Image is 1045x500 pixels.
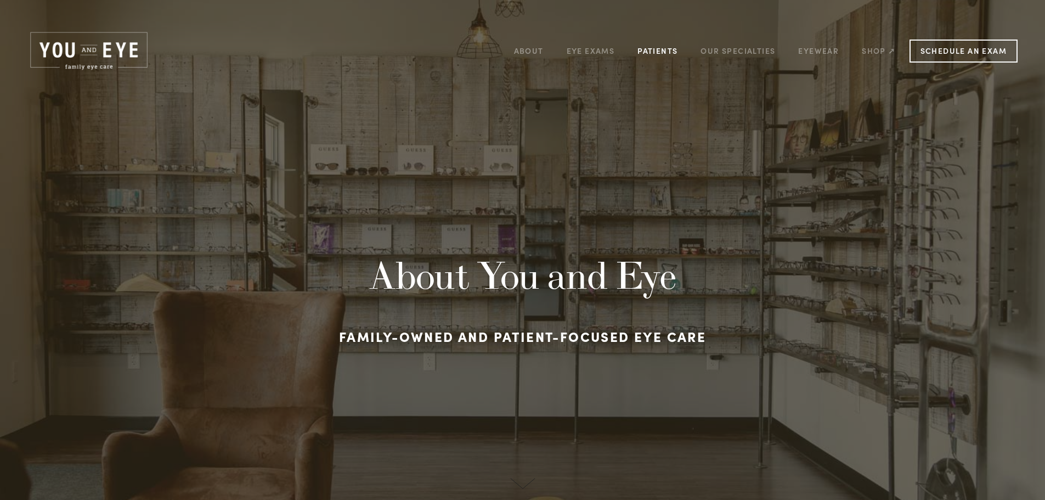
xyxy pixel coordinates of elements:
a: About [514,42,544,59]
a: Shop ↗ [862,42,895,59]
h1: About You and Eye [221,253,824,297]
a: Schedule an Exam [910,40,1018,63]
a: Our Specialties [701,46,775,56]
a: Patients [637,42,677,59]
a: Eye Exams [567,42,615,59]
a: Eyewear [798,42,839,59]
img: Rochester, MN | You and Eye | Family Eye Care [27,30,150,72]
h3: Family-owned and patient-focused eye care [221,323,824,350]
